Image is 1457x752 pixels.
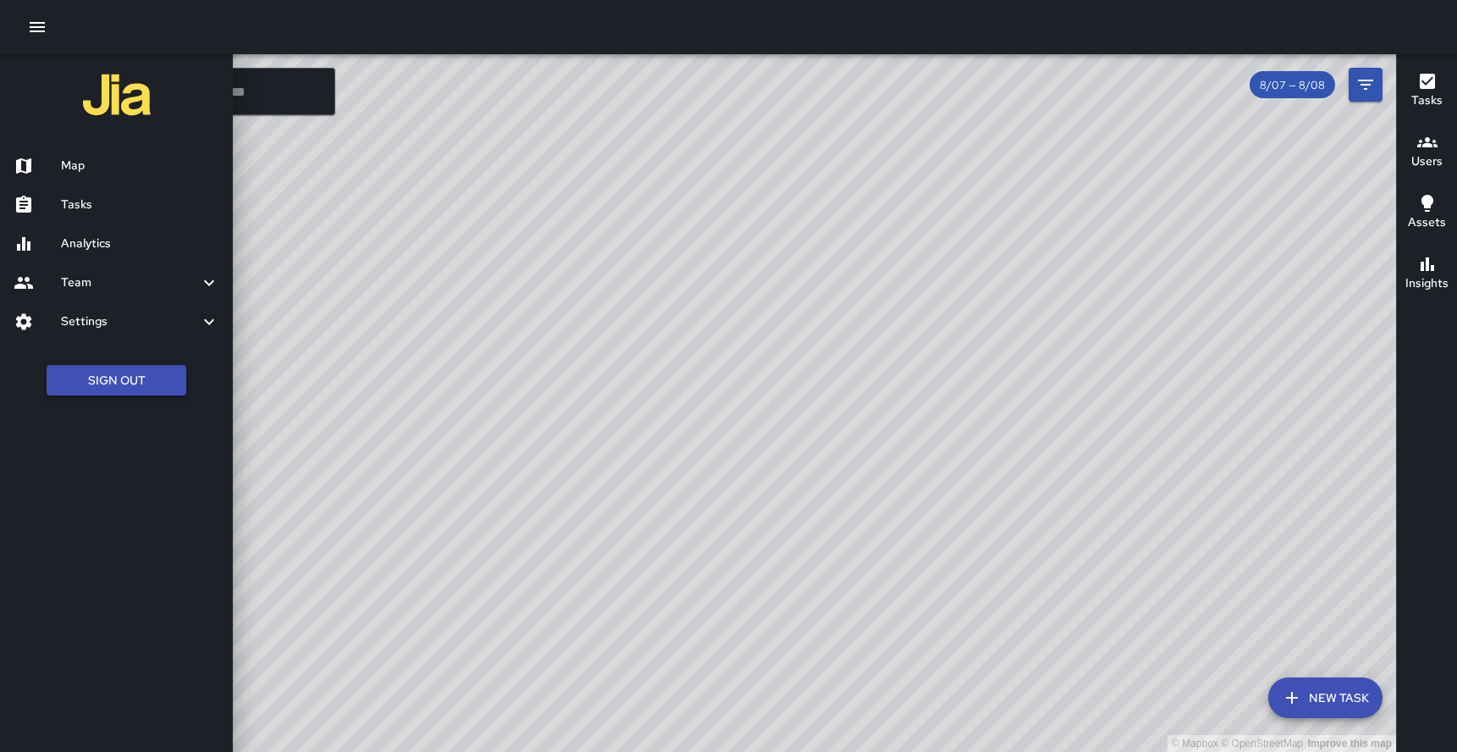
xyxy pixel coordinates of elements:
[47,365,186,396] button: Sign Out
[1405,274,1449,293] h6: Insights
[61,157,219,175] h6: Map
[1408,213,1446,232] h6: Assets
[61,312,199,331] h6: Settings
[1411,152,1443,171] h6: Users
[1268,677,1382,718] button: New Task
[61,274,199,292] h6: Team
[1411,91,1443,110] h6: Tasks
[83,61,151,129] img: jia-logo
[61,235,219,253] h6: Analytics
[61,196,219,214] h6: Tasks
